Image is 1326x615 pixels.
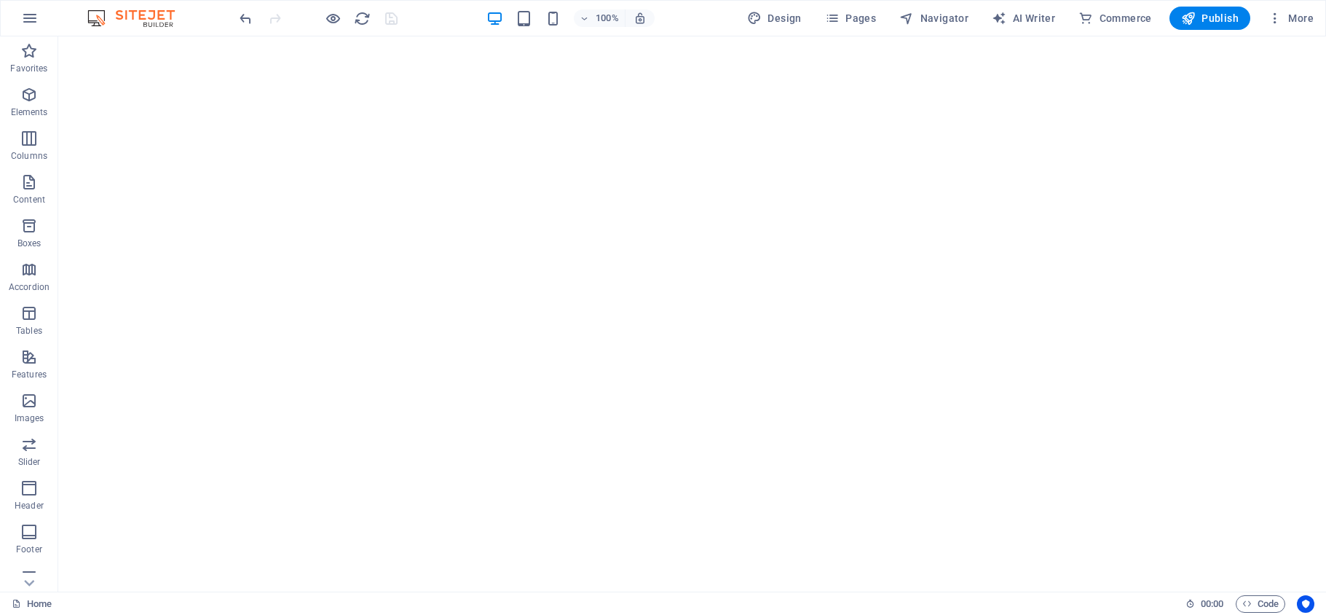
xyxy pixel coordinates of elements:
[1201,595,1223,613] span: 00 00
[741,7,808,30] div: Design (Ctrl+Alt+Y)
[324,9,342,27] button: Click here to leave preview mode and continue editing
[10,63,47,74] p: Favorites
[18,456,41,468] p: Slider
[634,12,647,25] i: On resize automatically adjust zoom level to fit chosen device.
[1262,7,1319,30] button: More
[1236,595,1285,613] button: Code
[1078,11,1152,26] span: Commerce
[596,9,619,27] h6: 100%
[15,412,44,424] p: Images
[13,194,45,205] p: Content
[237,9,254,27] button: undo
[353,9,371,27] button: reload
[1297,595,1314,613] button: Usercentrics
[11,150,47,162] p: Columns
[17,238,42,249] p: Boxes
[16,544,42,555] p: Footer
[12,369,47,380] p: Features
[992,11,1055,26] span: AI Writer
[747,11,802,26] span: Design
[1169,7,1250,30] button: Publish
[1268,11,1314,26] span: More
[15,500,44,512] p: Header
[84,9,193,27] img: Editor Logo
[1242,595,1279,613] span: Code
[819,7,882,30] button: Pages
[986,7,1061,30] button: AI Writer
[11,106,48,118] p: Elements
[893,7,974,30] button: Navigator
[1211,598,1213,609] span: :
[574,9,625,27] button: 100%
[12,595,52,613] a: Click to cancel selection. Double-click to open Pages
[741,7,808,30] button: Design
[354,10,371,27] i: Reload page
[9,281,50,293] p: Accordion
[237,10,254,27] i: Undo: Change pages (Ctrl+Z)
[1185,595,1224,613] h6: Session time
[16,325,42,337] p: Tables
[825,11,876,26] span: Pages
[1181,11,1239,26] span: Publish
[1073,7,1158,30] button: Commerce
[899,11,968,26] span: Navigator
